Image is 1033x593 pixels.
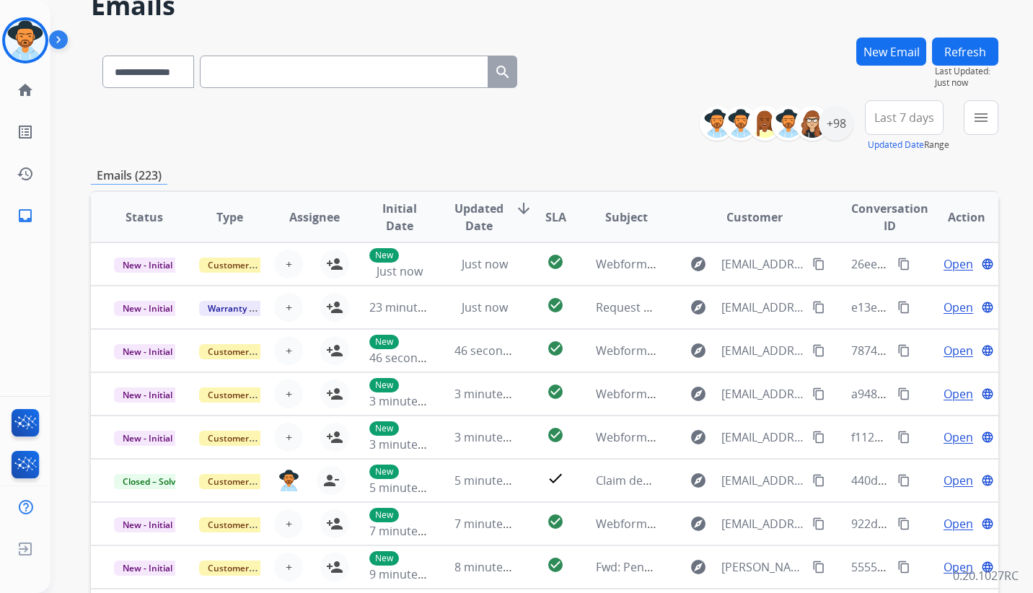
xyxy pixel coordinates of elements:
[953,567,1019,584] p: 0.20.1027RC
[326,429,343,446] mat-icon: person_add
[17,123,34,141] mat-icon: list_alt
[274,423,303,452] button: +
[286,385,292,403] span: +
[865,100,944,135] button: Last 7 days
[819,106,853,141] div: +98
[199,258,293,273] span: Customer Support
[199,344,293,359] span: Customer Support
[91,167,167,185] p: Emails (223)
[114,517,181,532] span: New - Initial
[897,258,910,271] mat-icon: content_copy
[944,255,973,273] span: Open
[812,474,825,487] mat-icon: content_copy
[690,429,707,446] mat-icon: explore
[369,393,447,409] span: 3 minutes ago
[114,387,181,403] span: New - Initial
[868,139,949,151] span: Range
[369,421,399,436] p: New
[935,66,998,77] span: Last Updated:
[547,340,564,357] mat-icon: check_circle
[981,258,994,271] mat-icon: language
[944,385,973,403] span: Open
[369,436,447,452] span: 3 minutes ago
[454,429,532,445] span: 3 minutes ago
[369,299,453,315] span: 23 minutes ago
[897,301,910,314] mat-icon: content_copy
[199,431,293,446] span: Customer Support
[369,465,399,479] p: New
[721,385,804,403] span: [EMAIL_ADDRESS][DOMAIN_NAME]
[981,301,994,314] mat-icon: language
[913,192,998,242] th: Action
[897,561,910,574] mat-icon: content_copy
[274,509,303,538] button: +
[812,258,825,271] mat-icon: content_copy
[462,256,508,272] span: Just now
[454,559,532,575] span: 8 minutes ago
[596,386,923,402] span: Webform from [EMAIL_ADDRESS][DOMAIN_NAME] on [DATE]
[851,200,928,234] span: Conversation ID
[454,343,539,359] span: 46 seconds ago
[289,208,340,226] span: Assignee
[721,515,804,532] span: [EMAIL_ADDRESS][DOMAIN_NAME]
[274,379,303,408] button: +
[286,515,292,532] span: +
[690,299,707,316] mat-icon: explore
[944,472,973,489] span: Open
[369,551,399,566] p: New
[721,429,804,446] span: [EMAIL_ADDRESS][DOMAIN_NAME]
[454,200,504,234] span: Updated Date
[274,293,303,322] button: +
[932,38,998,66] button: Refresh
[596,429,923,445] span: Webform from [EMAIL_ADDRESS][DOMAIN_NAME] on [DATE]
[369,200,431,234] span: Initial Date
[286,429,292,446] span: +
[547,470,564,487] mat-icon: check
[369,350,454,366] span: 46 seconds ago
[944,429,973,446] span: Open
[454,386,532,402] span: 3 minutes ago
[721,299,804,316] span: [EMAIL_ADDRESS][DOMAIN_NAME]
[326,385,343,403] mat-icon: person_add
[547,296,564,314] mat-icon: check_circle
[547,556,564,574] mat-icon: check_circle
[454,473,532,488] span: 5 minutes ago
[369,335,399,349] p: New
[199,561,293,576] span: Customer Support
[874,115,934,120] span: Last 7 days
[114,258,181,273] span: New - Initial
[812,301,825,314] mat-icon: content_copy
[972,109,990,126] mat-icon: menu
[981,561,994,574] mat-icon: language
[326,515,343,532] mat-icon: person_add
[326,299,343,316] mat-icon: person_add
[286,255,292,273] span: +
[199,387,293,403] span: Customer Support
[114,431,181,446] span: New - Initial
[5,20,45,61] img: avatar
[494,63,511,81] mat-icon: search
[286,299,292,316] span: +
[199,474,293,489] span: Customer Support
[369,248,399,263] p: New
[596,256,923,272] span: Webform from [EMAIL_ADDRESS][DOMAIN_NAME] on [DATE]
[462,299,508,315] span: Just now
[369,378,399,392] p: New
[547,426,564,444] mat-icon: check_circle
[944,558,973,576] span: Open
[605,208,648,226] span: Subject
[944,342,973,359] span: Open
[547,253,564,271] mat-icon: check_circle
[690,342,707,359] mat-icon: explore
[812,344,825,357] mat-icon: content_copy
[17,165,34,183] mat-icon: history
[944,299,973,316] span: Open
[199,517,293,532] span: Customer Support
[897,344,910,357] mat-icon: content_copy
[274,250,303,278] button: +
[114,474,194,489] span: Closed – Solved
[369,508,399,522] p: New
[897,431,910,444] mat-icon: content_copy
[369,566,447,582] span: 9 minutes ago
[856,38,926,66] button: New Email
